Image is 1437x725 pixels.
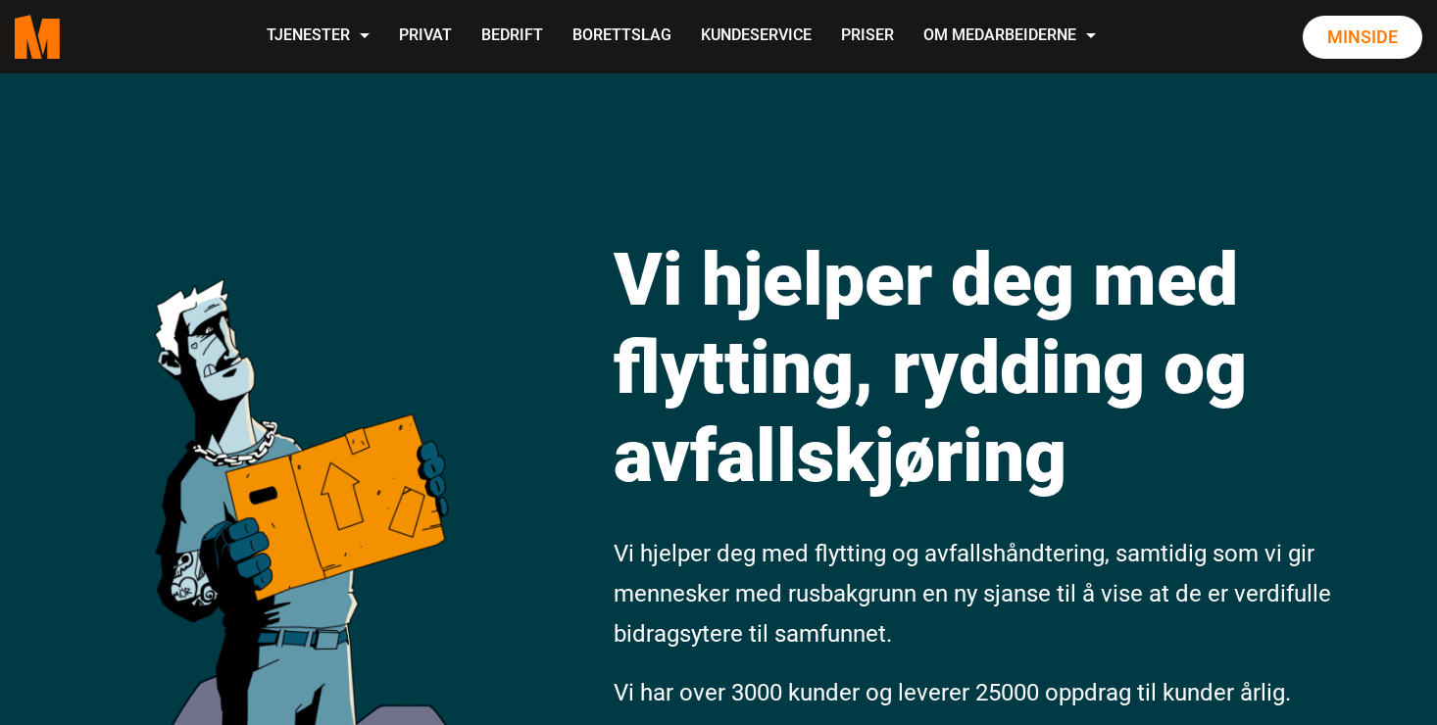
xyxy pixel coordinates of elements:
[686,2,826,72] a: Kundeservice
[252,2,384,72] a: Tjenester
[558,2,686,72] a: Borettslag
[467,2,558,72] a: Bedrift
[614,540,1331,648] span: Vi hjelper deg med flytting og avfallshåndtering, samtidig som vi gir mennesker med rusbakgrunn e...
[614,235,1422,500] h1: Vi hjelper deg med flytting, rydding og avfallskjøring
[909,2,1111,72] a: Om Medarbeiderne
[614,679,1291,706] span: Vi har over 3000 kunder og leverer 25000 oppdrag til kunder årlig.
[1303,16,1422,59] a: Minside
[384,2,467,72] a: Privat
[826,2,909,72] a: Priser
